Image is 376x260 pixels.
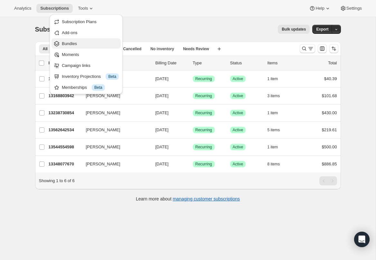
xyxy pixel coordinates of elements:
[282,27,306,32] span: Bulk updates
[354,232,370,247] div: Open Intercom Messenger
[268,74,285,83] button: 1 item
[318,44,327,53] button: Customize table column order and visibility
[195,76,212,81] span: Recurring
[268,125,287,135] button: 5 items
[78,6,88,11] span: Tools
[82,142,146,152] button: [PERSON_NAME]
[300,44,315,53] button: Search and filter results
[62,19,97,24] span: Subscription Plans
[86,144,120,150] span: [PERSON_NAME]
[49,144,81,150] p: 13544554598
[155,127,169,132] span: [DATE]
[108,74,116,79] span: Beta
[278,25,310,34] button: Bulk updates
[49,160,337,169] div: 13348077670[PERSON_NAME][DATE]SuccessRecurringSuccessActive8 items$886.85
[52,60,121,70] button: Campaign links
[49,108,337,117] div: 13238730854[PERSON_NAME][DATE]SuccessRecurringSuccessActive1 item$430.00
[322,144,337,149] span: $500.00
[49,74,337,83] div: 13544587366[PERSON_NAME][DATE]SuccessRecurringSuccessActive1 item$40.39
[86,110,120,116] span: [PERSON_NAME]
[183,46,209,51] span: Needs Review
[346,6,362,11] span: Settings
[195,144,212,150] span: Recurring
[319,176,337,185] nav: Pagination
[268,108,285,117] button: 1 item
[155,76,169,81] span: [DATE]
[155,144,169,149] span: [DATE]
[268,162,280,167] span: 8 items
[10,4,35,13] button: Analytics
[74,4,98,13] button: Tools
[173,196,240,201] a: managing customer subscriptions
[82,125,146,135] button: [PERSON_NAME]
[328,60,337,66] p: Total
[322,127,337,132] span: $219.61
[233,162,243,167] span: Active
[62,41,77,46] span: Bundles
[86,127,120,133] span: [PERSON_NAME]
[82,108,146,118] button: [PERSON_NAME]
[40,6,69,11] span: Subscriptions
[52,27,121,38] button: Add-ons
[35,26,77,33] span: Subscriptions
[233,93,243,98] span: Active
[14,6,31,11] span: Analytics
[82,159,146,169] button: [PERSON_NAME]
[322,110,337,115] span: $430.00
[268,144,278,150] span: 1 item
[230,60,262,66] p: Status
[150,46,174,51] span: No inventory
[268,93,280,98] span: 3 items
[268,110,278,116] span: 1 item
[136,196,240,202] p: Learn more about
[315,6,324,11] span: Help
[52,49,121,60] button: Moments
[62,52,79,57] span: Moments
[62,73,119,80] div: Inventory Projections
[336,4,366,13] button: Settings
[312,25,332,34] button: Export
[49,143,337,152] div: 13544554598[PERSON_NAME][DATE]SuccessRecurringSuccessActive1 item$500.00
[155,110,169,115] span: [DATE]
[62,30,77,35] span: Add-ons
[49,161,81,167] p: 13348077670
[155,162,169,166] span: [DATE]
[195,93,212,98] span: Recurring
[43,46,48,51] span: All
[62,84,119,91] div: Memberships
[52,82,121,92] button: Memberships
[233,110,243,116] span: Active
[268,91,287,100] button: 3 items
[94,85,102,90] span: Beta
[324,76,337,81] span: $40.39
[123,46,142,51] span: Cancelled
[233,76,243,81] span: Active
[268,76,278,81] span: 1 item
[52,16,121,27] button: Subscription Plans
[195,127,212,133] span: Recurring
[49,127,81,133] p: 13562642534
[52,71,121,81] button: Inventory Projections
[52,38,121,49] button: Bundles
[86,161,120,167] span: [PERSON_NAME]
[49,60,337,66] div: IDCustomerBilling DateTypeStatusItemsTotal
[268,160,287,169] button: 8 items
[193,60,225,66] div: Type
[39,178,75,184] p: Showing 1 to 6 of 6
[268,143,285,152] button: 1 item
[268,60,300,66] div: Items
[62,63,90,68] span: Campaign links
[233,127,243,133] span: Active
[49,125,337,135] div: 13562642534[PERSON_NAME][DATE]SuccessRecurringSuccessActive5 items$219.61
[36,4,73,13] button: Subscriptions
[155,60,188,66] p: Billing Date
[195,110,212,116] span: Recurring
[195,162,212,167] span: Recurring
[322,93,337,98] span: $101.68
[329,44,338,53] button: Sort the results
[214,44,224,53] button: Create new view
[322,162,337,166] span: $886.85
[49,110,81,116] p: 13238730854
[268,127,280,133] span: 5 items
[49,91,337,100] div: 13168803942[PERSON_NAME][DATE]SuccessRecurringSuccessActive3 items$101.68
